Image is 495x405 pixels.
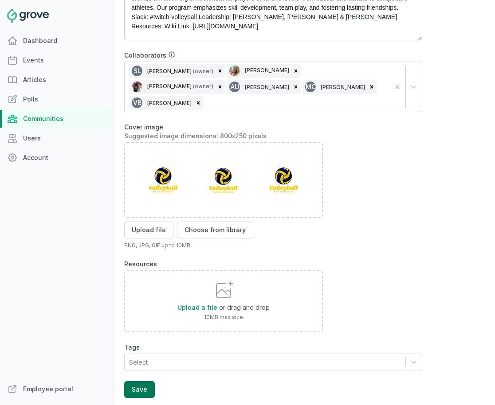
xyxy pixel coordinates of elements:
label: Tags [124,343,422,352]
button: Choose from library [177,222,253,238]
span: SL [134,68,141,74]
div: Select [129,358,148,367]
button: Save [124,381,155,398]
span: [PERSON_NAME] [245,84,289,90]
p: 10MB max size [177,314,270,321]
span: AU [231,84,239,90]
p: PNG, JPG, GIF up to 10MB [124,242,422,249]
span: [PERSON_NAME] [321,84,365,90]
span: [PERSON_NAME] [147,100,192,106]
span: (owner) [193,68,213,74]
span: [PERSON_NAME] [147,83,192,90]
div: Collaborators [124,51,422,60]
span: [PERSON_NAME] [147,68,192,74]
span: (owner) [193,83,213,90]
label: Resources [124,260,422,269]
button: Upload file [124,222,173,238]
img: Grove-Banner_Volleyball_Club.png [136,152,311,207]
span: VB [133,100,141,106]
span: [PERSON_NAME] [245,67,289,74]
p: or drag and drop [217,303,270,312]
span: Upload a file [177,304,217,311]
div: Suggested image dimensions: 800x250 pixels [124,132,422,140]
img: Grove [7,9,49,23]
label: Cover image [124,123,422,140]
span: MC [306,84,316,90]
